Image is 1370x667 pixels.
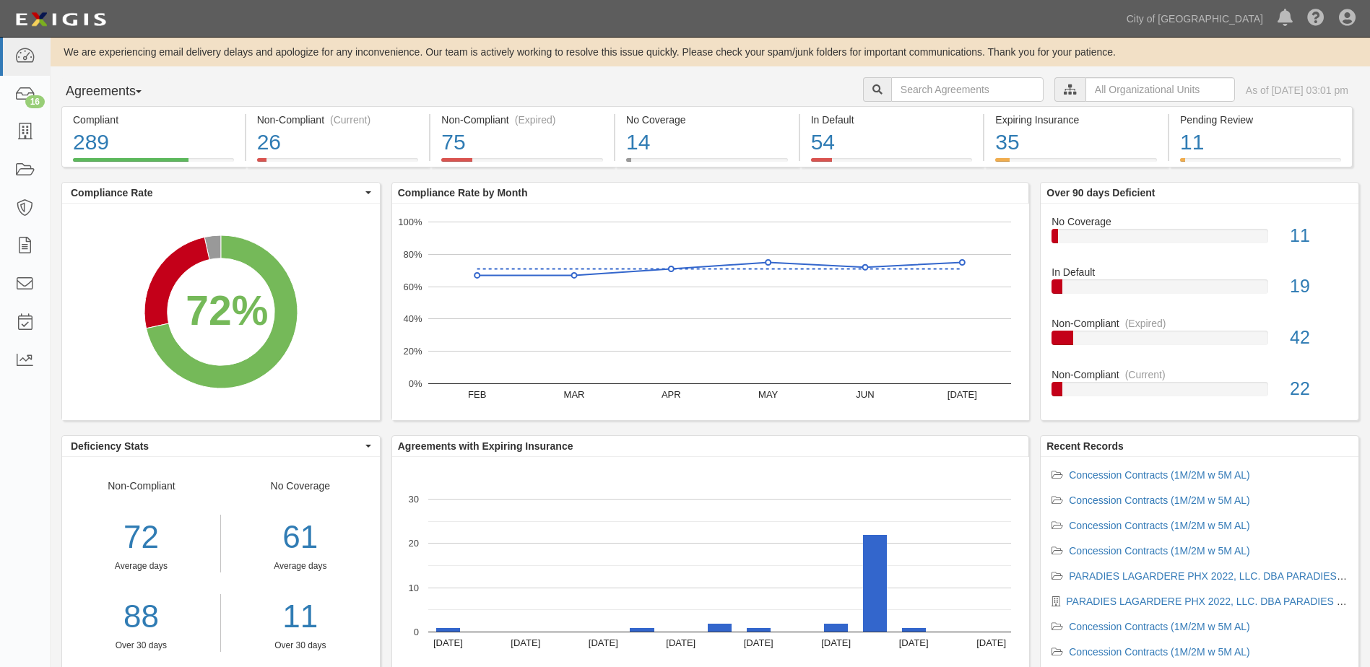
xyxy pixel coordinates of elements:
b: Agreements with Expiring Insurance [398,440,573,452]
span: Compliance Rate [71,186,362,200]
a: Pending Review11 [1169,158,1353,170]
div: No Coverage [221,479,380,652]
text: MAY [758,389,779,400]
b: Recent Records [1046,440,1124,452]
img: logo-5460c22ac91f19d4615b14bd174203de0afe785f0fc80cf4dbbc73dc1793850b.png [11,6,110,32]
div: 289 [73,127,234,158]
div: Non-Compliant [62,479,221,652]
input: All Organizational Units [1085,77,1235,102]
a: Concession Contracts (1M/2M w 5M AL) [1069,545,1250,557]
a: In Default19 [1052,265,1348,316]
text: 20% [403,346,422,357]
text: [DATE] [511,637,540,648]
div: Compliant [73,113,234,127]
text: MAR [563,389,584,400]
div: Over 30 days [232,640,369,652]
a: Non-Compliant(Expired)42 [1052,316,1348,367]
text: [DATE] [666,637,695,648]
a: City of [GEOGRAPHIC_DATA] [1119,4,1270,33]
div: 42 [1279,325,1358,351]
div: 35 [995,127,1157,158]
button: Agreements [61,77,170,106]
text: 30 [408,494,418,505]
button: Deficiency Stats [62,436,380,456]
div: 72% [186,282,268,340]
a: Concession Contracts (1M/2M w 5M AL) [1069,520,1250,531]
text: 100% [398,217,422,227]
text: [DATE] [744,637,773,648]
div: 54 [811,127,973,158]
a: Expiring Insurance35 [984,158,1168,170]
div: No Coverage [626,113,788,127]
text: 40% [403,313,422,324]
a: Concession Contracts (1M/2M w 5M AL) [1069,621,1250,632]
div: Expiring Insurance [995,113,1157,127]
text: [DATE] [948,389,977,400]
text: [DATE] [589,637,618,648]
svg: A chart. [62,204,380,420]
text: 0 [414,627,419,637]
b: Over 90 days Deficient [1046,187,1155,199]
i: Help Center - Complianz [1307,10,1325,27]
div: No Coverage [1041,214,1358,229]
text: 20 [408,538,418,549]
text: [DATE] [898,637,928,648]
div: (Current) [1125,367,1166,382]
div: (Current) [330,113,370,127]
div: 72 [62,515,220,560]
div: Average days [62,560,220,572]
text: 0% [408,378,422,389]
div: Non-Compliant [1041,316,1358,331]
div: Average days [232,560,369,572]
svg: A chart. [392,204,1029,420]
b: Compliance Rate by Month [398,187,528,199]
a: No Coverage11 [1052,214,1348,266]
text: [DATE] [433,637,463,648]
div: Pending Review [1180,113,1341,127]
text: 10 [408,582,418,593]
div: 11 [1279,223,1358,249]
text: APR [662,389,681,400]
input: Search Agreements [891,77,1044,102]
a: Non-Compliant(Current)26 [246,158,430,170]
text: [DATE] [821,637,851,648]
div: Non-Compliant (Current) [257,113,419,127]
a: Non-Compliant(Current)22 [1052,367,1348,408]
div: As of [DATE] 03:01 pm [1246,83,1348,97]
div: 26 [257,127,419,158]
div: In Default [811,113,973,127]
span: Deficiency Stats [71,439,362,453]
text: FEB [468,389,486,400]
a: Compliant289 [61,158,245,170]
div: 11 [1180,127,1341,158]
div: 22 [1279,376,1358,402]
text: JUN [856,389,874,400]
div: Non-Compliant (Expired) [441,113,603,127]
a: Concession Contracts (1M/2M w 5M AL) [1069,494,1250,506]
a: 11 [232,594,369,640]
a: Concession Contracts (1M/2M w 5M AL) [1069,469,1250,481]
a: In Default54 [800,158,984,170]
div: 61 [232,515,369,560]
div: We are experiencing email delivery delays and apologize for any inconvenience. Our team is active... [51,45,1370,59]
div: (Expired) [515,113,556,127]
text: 60% [403,281,422,292]
a: 88 [62,594,220,640]
text: [DATE] [976,637,1006,648]
text: 80% [403,249,422,260]
div: 16 [25,95,45,108]
a: Non-Compliant(Expired)75 [430,158,614,170]
div: 19 [1279,274,1358,300]
div: Over 30 days [62,640,220,652]
a: No Coverage14 [615,158,799,170]
a: Concession Contracts (1M/2M w 5M AL) [1069,646,1250,658]
div: In Default [1041,265,1358,279]
div: Non-Compliant [1041,367,1358,382]
div: 75 [441,127,603,158]
div: 14 [626,127,788,158]
button: Compliance Rate [62,183,380,203]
